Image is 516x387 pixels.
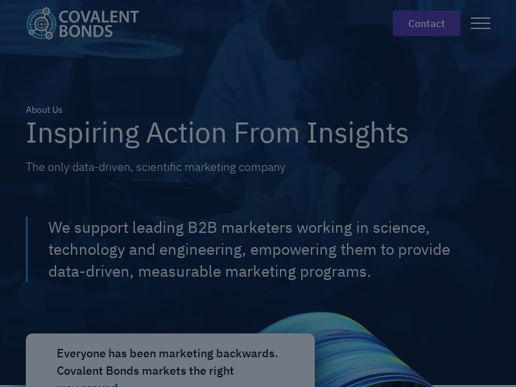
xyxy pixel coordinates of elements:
[26,7,139,39] img: Covalent Bonds White / Teal Logo
[26,7,150,39] a: home
[48,217,490,282] div: We support leading B2B marketers working in science, technology and engineering, empowering them ...
[26,117,409,148] h1: Inspiring Action From Insights
[26,158,286,175] div: The only data-driven, scientific marketing company
[393,10,461,36] a: contact
[26,103,63,117] div: About Us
